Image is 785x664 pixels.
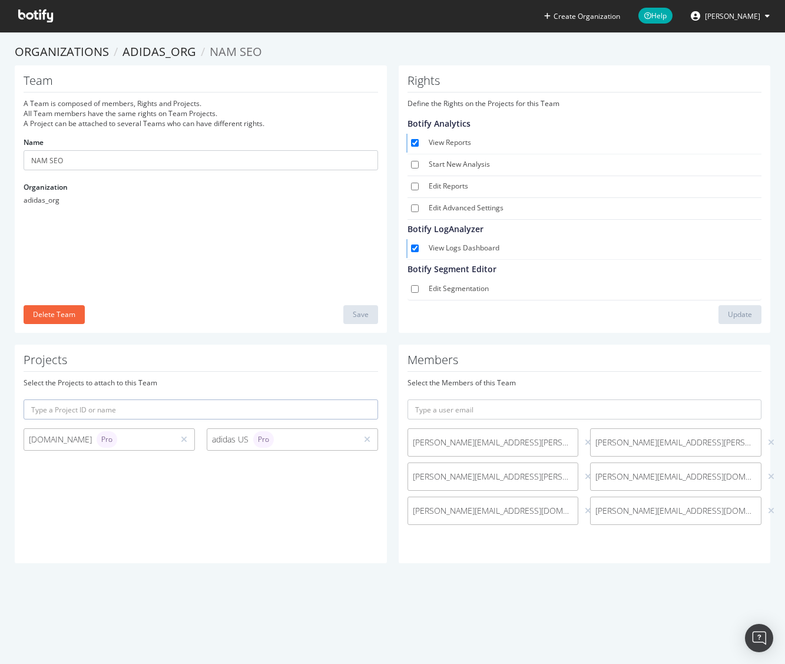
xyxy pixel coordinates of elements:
span: Pro [258,436,269,443]
input: Type a user email [408,399,762,419]
h1: Team [24,74,378,93]
span: Help [638,8,673,24]
button: Save [343,305,378,324]
label: Organization [24,182,68,192]
ol: breadcrumbs [15,44,770,61]
button: Delete Team [24,305,85,324]
span: Pro [101,436,112,443]
a: adidas_org [122,44,196,60]
p: Define the Rights on the Projects for this Team [408,98,762,108]
div: Open Intercom Messenger [745,624,773,652]
input: Edit Reports [411,183,419,190]
label: View Reports [429,137,757,149]
h4: Botify LogAnalyzer [408,224,757,233]
h1: Projects [24,354,378,372]
span: [PERSON_NAME][EMAIL_ADDRESS][PERSON_NAME][DOMAIN_NAME] [413,471,574,483]
div: adidas_org [24,195,378,205]
input: Type a Project ID or name [24,399,378,419]
h4: Botify Analytics [408,119,757,128]
label: Start New Analysis [429,159,757,171]
span: NAM SEO [210,44,262,60]
a: Organizations [15,44,109,60]
div: Delete Team [33,309,75,319]
div: Select the Members of this Team [408,378,762,388]
input: Name [24,150,378,170]
button: Update [718,305,761,324]
input: Edit Advanced Settings [411,204,419,212]
h1: Rights [408,74,762,93]
input: Edit Segmentation [411,285,419,293]
button: Create Organization [544,11,621,22]
span: Kate Fischer [705,11,760,21]
span: [PERSON_NAME][EMAIL_ADDRESS][DOMAIN_NAME] [595,505,756,517]
div: adidas US [212,431,352,448]
div: brand label [97,431,117,448]
span: [PERSON_NAME][EMAIL_ADDRESS][PERSON_NAME][DOMAIN_NAME] [413,437,574,448]
label: View Logs Dashboard [429,243,757,255]
div: brand label [253,431,274,448]
h4: Botify Segment Editor [408,265,757,273]
div: Update [728,309,752,319]
span: [PERSON_NAME][EMAIL_ADDRESS][DOMAIN_NAME] [595,471,756,483]
input: View Reports [411,139,419,147]
label: Edit Reports [429,181,757,193]
span: [PERSON_NAME][EMAIL_ADDRESS][PERSON_NAME][DOMAIN_NAME] [595,437,756,448]
h1: Members [408,354,762,372]
input: Start New Analysis [411,161,419,169]
div: Select the Projects to attach to this Team [24,378,378,388]
button: [PERSON_NAME] [681,6,779,25]
span: [PERSON_NAME][EMAIL_ADDRESS][DOMAIN_NAME] [413,505,574,517]
div: Save [353,309,369,319]
label: Edit Advanced Settings [429,203,757,214]
div: [DOMAIN_NAME] [29,431,169,448]
label: Name [24,137,44,147]
div: A Team is composed of members, Rights and Projects. All Team members have the same rights on Team... [24,98,378,128]
label: Edit Segmentation [429,283,757,295]
input: View Logs Dashboard [411,245,419,252]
